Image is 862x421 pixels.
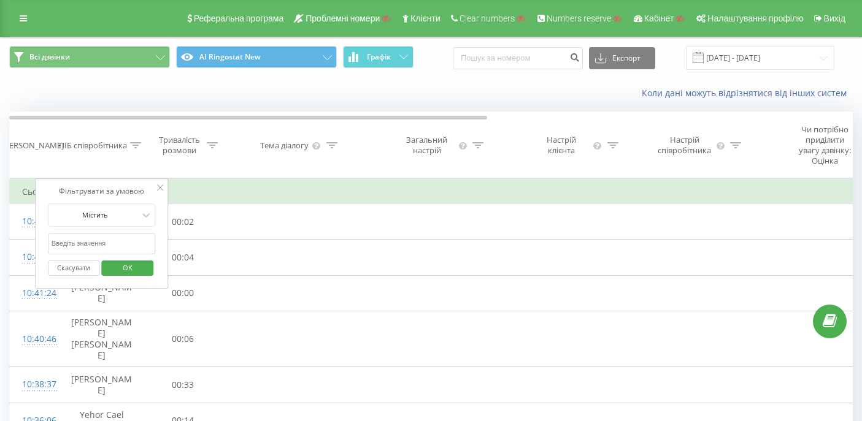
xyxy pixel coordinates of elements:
div: Чи потрібно приділити увагу дзвінку: Оцінка [799,124,852,166]
span: Вихід [824,13,845,23]
div: 10:38:37 [22,373,47,396]
div: ПІБ співробітника [59,140,127,151]
td: 00:02 [145,204,221,240]
td: 00:06 [145,311,221,367]
div: 10:41:24 [22,281,47,305]
div: Загальний настрій [398,135,456,156]
button: OK [102,260,154,276]
td: 00:33 [145,367,221,403]
div: Тривалість розмови [155,135,204,156]
div: Тема діалогу [260,140,309,151]
div: Настрій співробітника [655,135,714,156]
span: Графік [367,53,391,61]
td: 00:00 [145,275,221,311]
button: Графік [343,46,414,68]
div: Фільтрувати за умовою [48,185,156,197]
span: Реферальна програма [194,13,284,23]
td: [PERSON_NAME] [59,367,145,403]
span: Всі дзвінки [29,52,70,62]
div: Настрій клієнта [533,135,590,156]
td: [PERSON_NAME] [PERSON_NAME] [59,311,145,367]
button: Всі дзвінки [9,46,170,68]
td: 00:04 [145,240,221,275]
div: 10:40:46 [22,327,47,351]
span: Налаштування профілю [707,13,803,23]
span: Clear numbers [460,13,515,23]
button: AI Ringostat New [176,46,337,68]
button: Скасувати [48,260,100,276]
input: Пошук за номером [453,47,583,69]
button: Експорт [589,47,655,69]
span: Кабінет [644,13,674,23]
a: Коли дані можуть відрізнятися вiд інших систем [642,87,853,99]
span: Numbers reserve [547,13,611,23]
td: [PERSON_NAME] [59,275,145,311]
span: Проблемні номери [306,13,380,23]
div: 10:46:20 [22,245,47,269]
input: Введіть значення [48,233,156,254]
span: OK [110,258,145,277]
div: 10:47:58 [22,210,47,233]
span: Клієнти [410,13,441,23]
div: [PERSON_NAME] [2,140,64,151]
